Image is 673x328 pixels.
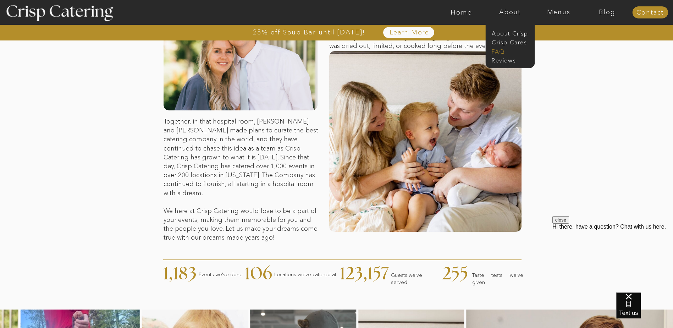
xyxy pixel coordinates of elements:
iframe: podium webchat widget prompt [552,216,673,301]
a: Home [437,9,486,16]
a: Crisp Cares [492,38,533,45]
a: Blog [583,9,631,16]
p: 106 [245,265,296,284]
a: Reviews [492,56,527,63]
a: faq [492,48,527,54]
a: Contact [632,9,668,16]
a: Menus [534,9,583,16]
p: Taste tests we've given [472,272,523,284]
p: 255 [442,265,493,284]
p: 123,157 [340,265,391,284]
p: Together, in that hospital room, [PERSON_NAME] and [PERSON_NAME] made plans to curate the best ca... [164,117,320,214]
a: About Crisp [492,29,533,36]
a: About [486,9,534,16]
a: Learn More [373,29,446,36]
a: 25% off Soup Bar until [DATE]! [227,29,391,36]
iframe: podium webchat widget bubble [616,293,673,328]
p: Guests we've served [391,272,438,294]
p: Events we've done [199,271,250,284]
p: 1,183 [163,265,215,284]
p: Locations we've catered at [274,271,340,283]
